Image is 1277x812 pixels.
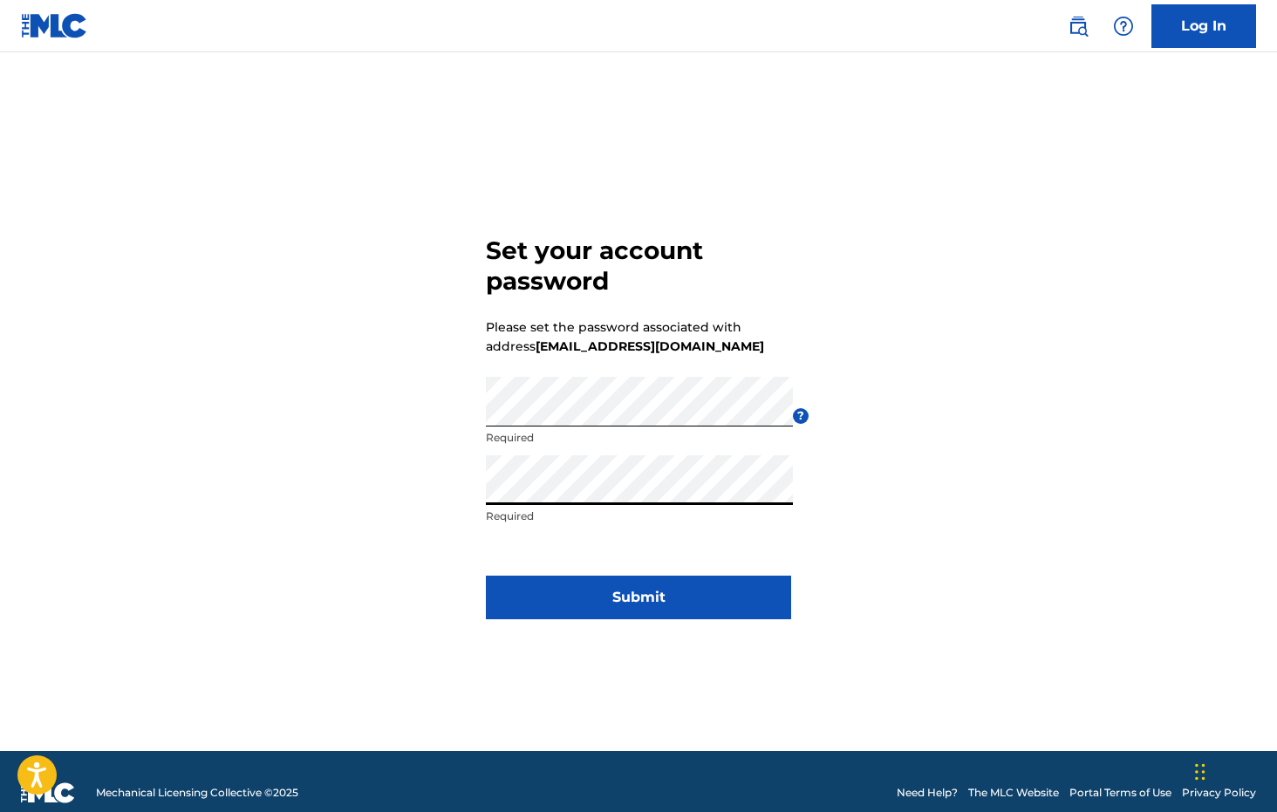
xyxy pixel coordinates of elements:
[968,785,1059,801] a: The MLC Website
[1151,4,1256,48] a: Log In
[21,13,88,38] img: MLC Logo
[536,338,764,354] strong: [EMAIL_ADDRESS][DOMAIN_NAME]
[96,785,298,801] span: Mechanical Licensing Collective © 2025
[1182,785,1256,801] a: Privacy Policy
[1113,16,1134,37] img: help
[486,317,764,356] p: Please set the password associated with address
[793,408,809,424] span: ?
[486,576,791,619] button: Submit
[486,430,793,446] p: Required
[1190,728,1277,812] iframe: Chat Widget
[1068,16,1089,37] img: search
[1195,746,1205,798] div: Drag
[21,782,75,803] img: logo
[1069,785,1171,801] a: Portal Terms of Use
[486,235,791,297] h3: Set your account password
[897,785,958,801] a: Need Help?
[1061,9,1096,44] a: Public Search
[1106,9,1141,44] div: Help
[486,508,793,524] p: Required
